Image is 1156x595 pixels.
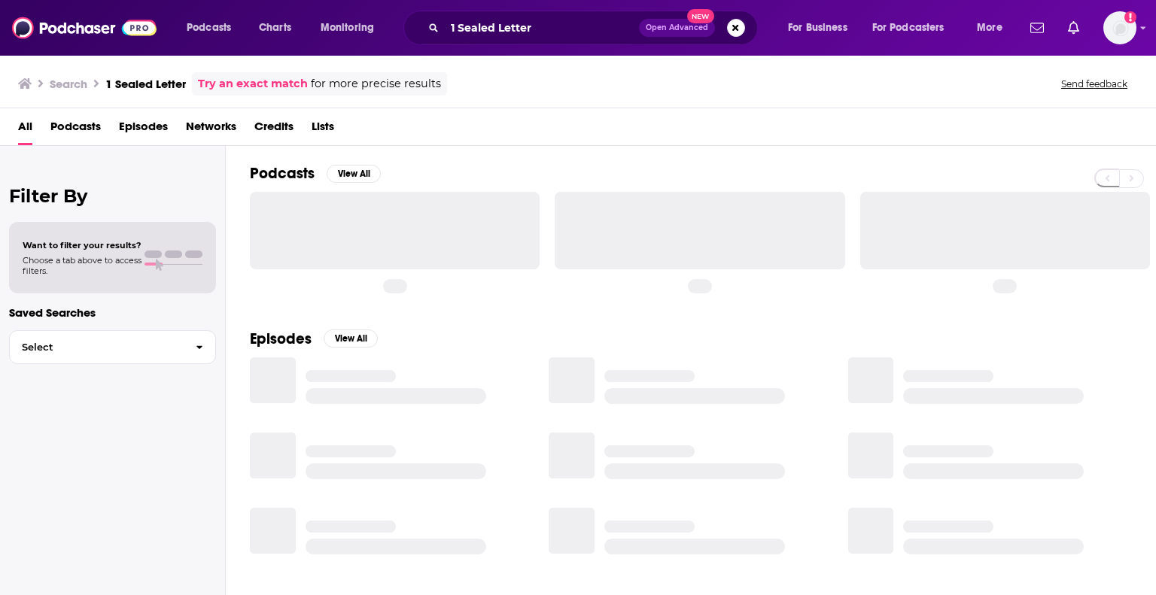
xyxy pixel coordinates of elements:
span: Logged in as kristenfisher_dk [1103,11,1136,44]
span: For Business [788,17,847,38]
h2: Podcasts [250,164,315,183]
button: open menu [777,16,866,40]
img: Podchaser - Follow, Share and Rate Podcasts [12,14,157,42]
h3: Search [50,77,87,91]
img: User Profile [1103,11,1136,44]
h3: 1 Sealed Letter [105,77,186,91]
button: open menu [966,16,1021,40]
span: Want to filter your results? [23,240,141,250]
p: Saved Searches [9,305,216,320]
span: Select [10,342,184,352]
button: Show profile menu [1103,11,1136,44]
button: open menu [310,16,394,40]
a: Charts [249,16,300,40]
div: Search podcasts, credits, & more... [418,11,772,45]
a: Show notifications dropdown [1062,15,1085,41]
span: Choose a tab above to access filters. [23,255,141,276]
span: for more precise results [311,75,441,93]
span: Charts [259,17,291,38]
svg: Add a profile image [1124,11,1136,23]
button: Open AdvancedNew [639,19,715,37]
span: New [687,9,714,23]
span: Monitoring [321,17,374,38]
button: View All [327,165,381,183]
button: Select [9,330,216,364]
a: PodcastsView All [250,164,381,183]
a: Lists [312,114,334,145]
a: Networks [186,114,236,145]
button: View All [324,329,378,348]
span: More [977,17,1002,38]
a: Podcasts [50,114,101,145]
span: For Podcasters [872,17,945,38]
a: Try an exact match [198,75,308,93]
a: Show notifications dropdown [1024,15,1050,41]
a: Credits [254,114,294,145]
a: Episodes [119,114,168,145]
span: Open Advanced [646,24,708,32]
h2: Filter By [9,185,216,207]
button: Send feedback [1057,77,1132,90]
input: Search podcasts, credits, & more... [445,16,639,40]
button: open menu [176,16,251,40]
button: open menu [862,16,966,40]
a: All [18,114,32,145]
h2: Episodes [250,329,312,348]
span: Podcasts [187,17,231,38]
a: EpisodesView All [250,329,378,348]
